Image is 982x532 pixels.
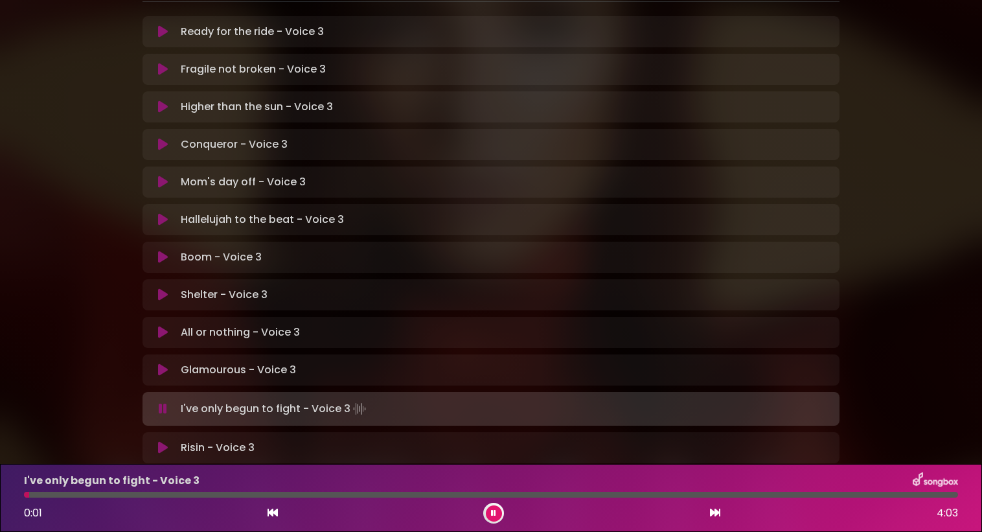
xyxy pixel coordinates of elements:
[181,212,344,227] p: Hallelujah to the beat - Voice 3
[181,174,306,190] p: Mom's day off - Voice 3
[181,287,268,303] p: Shelter - Voice 3
[24,473,200,489] p: I've only begun to fight - Voice 3
[24,505,42,520] span: 0:01
[181,137,288,152] p: Conqueror - Voice 3
[181,249,262,265] p: Boom - Voice 3
[181,24,324,40] p: Ready for the ride - Voice 3
[181,62,326,77] p: Fragile not broken - Voice 3
[181,99,333,115] p: Higher than the sun - Voice 3
[181,440,255,456] p: Risin - Voice 3
[913,472,958,489] img: songbox-logo-white.png
[350,400,369,418] img: waveform4.gif
[181,362,296,378] p: Glamourous - Voice 3
[937,505,958,521] span: 4:03
[181,325,300,340] p: All or nothing - Voice 3
[181,400,369,418] p: I've only begun to fight - Voice 3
